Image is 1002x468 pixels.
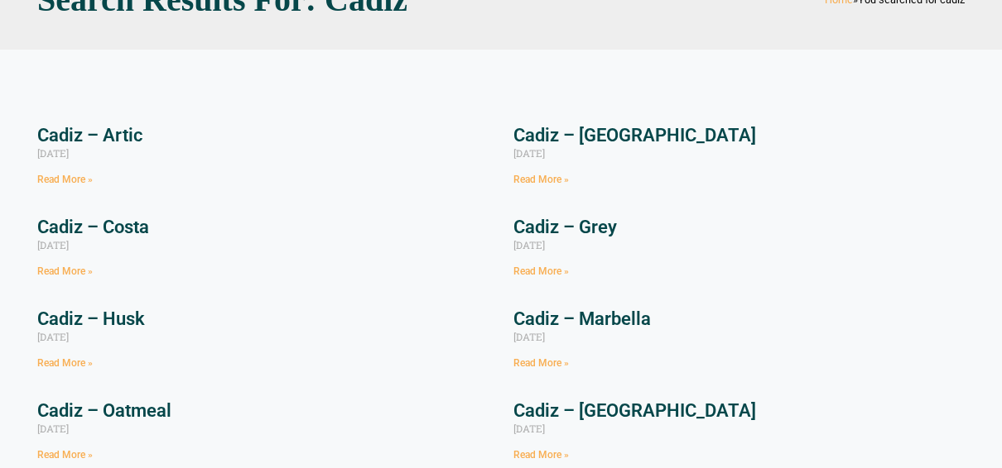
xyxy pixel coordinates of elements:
span: [DATE] [513,238,545,251]
a: Read more about Cadiz – Costa [37,265,93,277]
span: [DATE] [513,422,545,435]
a: Read more about Cadiz – Husk [37,357,93,369]
a: Cadiz – [GEOGRAPHIC_DATA] [513,400,756,421]
span: [DATE] [37,422,69,435]
a: Read more about Cadiz – Cathedral [513,174,569,185]
span: [DATE] [513,146,545,160]
a: Cadiz – Costa [37,217,149,237]
span: [DATE] [513,330,545,343]
a: Read more about Cadiz – Oatmeal [37,449,93,461]
a: Cadiz – Marbella [513,308,651,329]
span: [DATE] [37,238,69,251]
span: [DATE] [37,330,69,343]
a: Read more about Cadiz – Playa [513,449,569,461]
a: Cadiz – Artic [37,125,142,146]
a: Read more about Cadiz – Artic [37,174,93,185]
a: Cadiz – Grey [513,217,617,237]
a: Cadiz – Husk [37,308,145,329]
a: Cadiz – Oatmeal [37,400,171,421]
a: Read more about Cadiz – Marbella [513,357,569,369]
a: Read more about Cadiz – Grey [513,265,569,277]
span: [DATE] [37,146,69,160]
a: Cadiz – [GEOGRAPHIC_DATA] [513,125,756,146]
